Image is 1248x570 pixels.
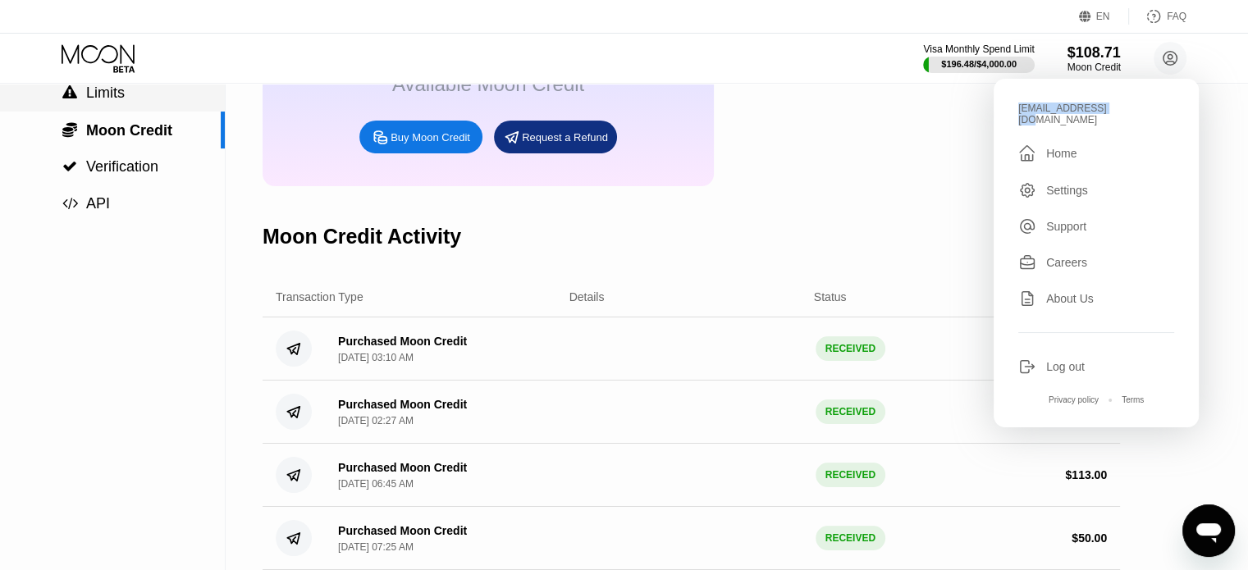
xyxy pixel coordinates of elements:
div:  [1018,144,1036,163]
div: RECEIVED [816,399,885,424]
div: Log out [1018,358,1174,376]
div: Privacy policy [1049,395,1099,404]
span:  [62,196,78,211]
div: Buy Moon Credit [391,130,470,144]
div: $108.71 [1067,44,1121,62]
span: Limits [86,84,125,101]
div: Purchased Moon Credit [338,461,467,474]
div: Buy Moon Credit [359,121,482,153]
div: Terms [1122,395,1144,404]
span: Moon Credit [86,122,172,139]
div: RECEIVED [816,336,885,361]
div:  [62,159,78,174]
div: Request a Refund [522,130,608,144]
div: Details [569,290,605,303]
div: Log out [1046,360,1085,373]
div: Purchased Moon Credit [338,524,467,537]
span:  [62,85,77,100]
div: Available Moon Credit [392,73,584,96]
div: RECEIVED [816,463,885,487]
div: $196.48 / $4,000.00 [941,59,1017,69]
div: [EMAIL_ADDRESS][DOMAIN_NAME] [1018,103,1174,125]
div: FAQ [1167,11,1186,22]
div: Visa Monthly Spend Limit [923,43,1034,55]
div: Moon Credit [1067,62,1121,73]
div: Careers [1018,253,1174,271]
div: Support [1046,220,1086,233]
div: Home [1018,144,1174,163]
span:  [62,159,77,174]
span: Verification [86,158,158,175]
div:  [62,85,78,100]
div: About Us [1018,290,1174,308]
div: Purchased Moon Credit [338,335,467,348]
div: Purchased Moon Credit [338,398,467,411]
div: FAQ [1129,8,1186,25]
div: Transaction Type [276,290,363,303]
div: EN [1079,8,1129,25]
div: Careers [1046,256,1087,269]
div: Settings [1018,181,1174,199]
div: $ 50.00 [1072,531,1107,545]
div: $ 113.00 [1065,468,1107,481]
div: [DATE] 03:10 AM [338,352,414,363]
div: Request a Refund [494,121,617,153]
div: [DATE] 07:25 AM [338,541,414,553]
div:  [62,121,78,138]
iframe: Button to launch messaging window [1182,504,1235,557]
div: About Us [1046,292,1094,305]
div: $108.71Moon Credit [1067,44,1121,73]
div: [DATE] 06:45 AM [338,478,414,490]
div: Moon Credit Activity [263,225,461,249]
div: Settings [1046,184,1088,197]
span:  [62,121,77,138]
div: [DATE] 02:27 AM [338,415,414,426]
div: Support [1018,217,1174,235]
div: EN [1096,11,1110,22]
div: Home [1046,147,1077,160]
div: RECEIVED [816,526,885,550]
span: API [86,195,110,212]
div: Visa Monthly Spend Limit$196.48/$4,000.00 [923,43,1034,73]
div: Status [814,290,847,303]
